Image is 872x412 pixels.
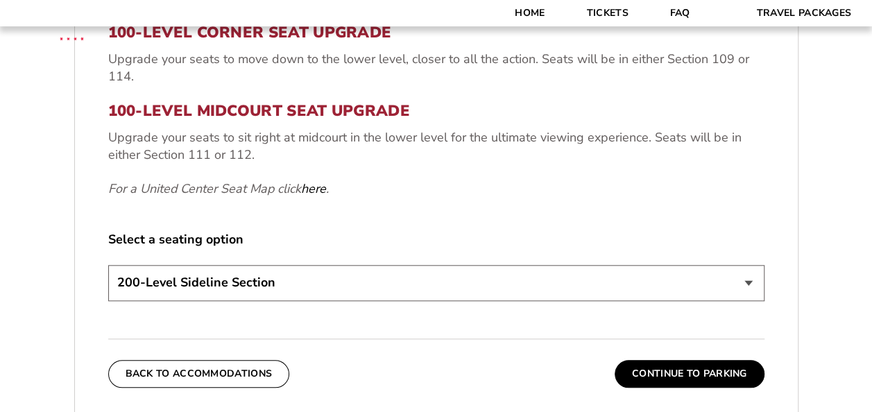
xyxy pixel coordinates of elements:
[108,180,329,197] em: For a United Center Seat Map click .
[108,102,764,120] h3: 100-Level Midcourt Seat Upgrade
[108,231,764,248] label: Select a seating option
[42,7,102,67] img: CBS Sports Thanksgiving Classic
[108,51,764,85] p: Upgrade your seats to move down to the lower level, closer to all the action. Seats will be in ei...
[108,24,764,42] h3: 100-Level Corner Seat Upgrade
[108,129,764,164] p: Upgrade your seats to sit right at midcourt in the lower level for the ultimate viewing experienc...
[615,360,764,388] button: Continue To Parking
[301,180,326,198] a: here
[108,360,290,388] button: Back To Accommodations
